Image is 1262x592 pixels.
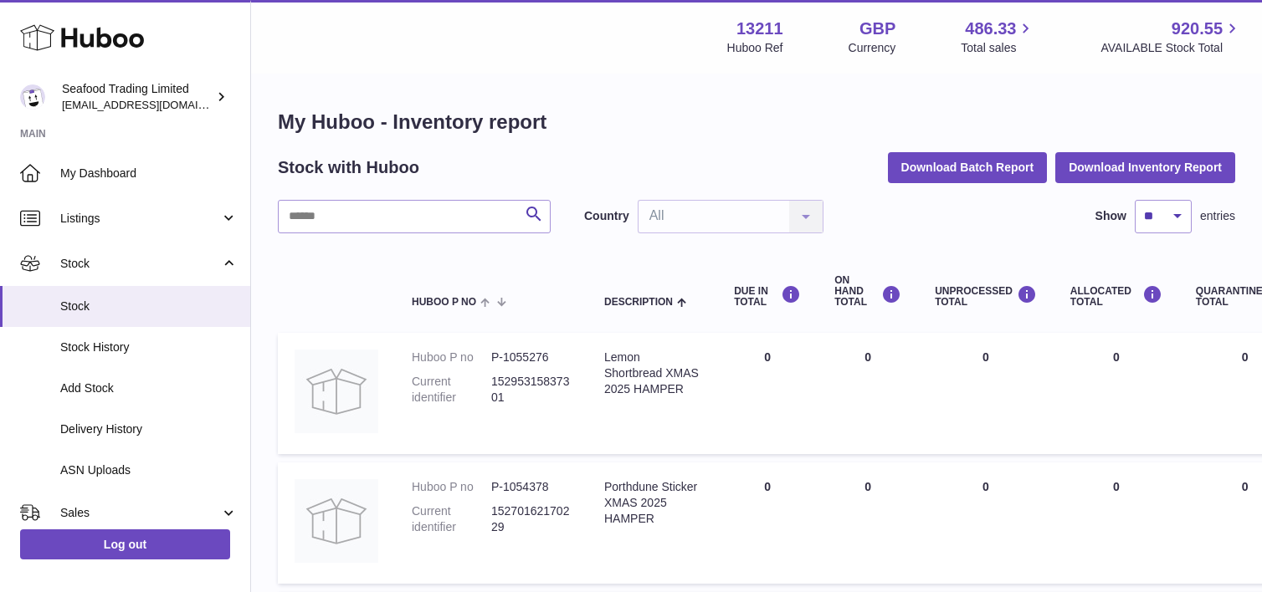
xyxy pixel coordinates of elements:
[20,84,45,110] img: thendy@rickstein.com
[278,156,419,179] h2: Stock with Huboo
[60,380,238,396] span: Add Stock
[965,18,1016,40] span: 486.33
[491,503,571,535] dd: 15270162170229
[727,40,783,56] div: Huboo Ref
[818,333,918,454] td: 0
[961,18,1035,56] a: 486.33 Total sales
[604,297,673,308] span: Description
[412,503,491,535] dt: Current identifier
[60,211,220,227] span: Listings
[412,350,491,365] dt: Huboo P no
[834,275,901,309] div: ON HAND Total
[961,40,1035,56] span: Total sales
[62,98,246,111] span: [EMAIL_ADDRESS][DOMAIN_NAME]
[918,462,1054,584] td: 0
[1055,152,1235,182] button: Download Inventory Report
[818,462,918,584] td: 0
[20,529,230,559] a: Log out
[491,374,571,406] dd: 15295315837301
[278,109,1235,135] h1: My Huboo - Inventory report
[736,18,783,40] strong: 13211
[295,479,378,563] img: product image
[584,208,629,224] label: Country
[412,479,491,495] dt: Huboo P no
[604,350,700,397] div: Lemon Shortbread XMAS 2025 HAMPER
[1100,18,1242,56] a: 920.55 AVAILABLE Stock Total
[734,285,801,308] div: DUE IN TOTAL
[1095,208,1126,224] label: Show
[1054,462,1179,584] td: 0
[60,256,220,272] span: Stock
[717,462,818,584] td: 0
[604,479,700,527] div: Porthdune Sticker XMAS 2025 HAMPER
[1100,40,1242,56] span: AVAILABLE Stock Total
[1200,208,1235,224] span: entries
[918,333,1054,454] td: 0
[412,297,476,308] span: Huboo P no
[1070,285,1162,308] div: ALLOCATED Total
[1172,18,1223,40] span: 920.55
[1242,480,1249,493] span: 0
[60,299,238,314] span: Stock
[888,152,1048,182] button: Download Batch Report
[491,350,571,365] dd: P-1055276
[60,421,238,437] span: Delivery History
[295,350,378,433] img: product image
[412,374,491,406] dt: Current identifier
[60,462,238,478] span: ASN Uploads
[60,339,238,355] span: Stock History
[859,18,895,40] strong: GBP
[60,505,220,521] span: Sales
[60,166,238,181] span: My Dashboard
[717,333,818,454] td: 0
[62,81,213,113] div: Seafood Trading Limited
[849,40,896,56] div: Currency
[1054,333,1179,454] td: 0
[935,285,1037,308] div: UNPROCESSED Total
[491,479,571,495] dd: P-1054378
[1242,350,1249,364] span: 0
